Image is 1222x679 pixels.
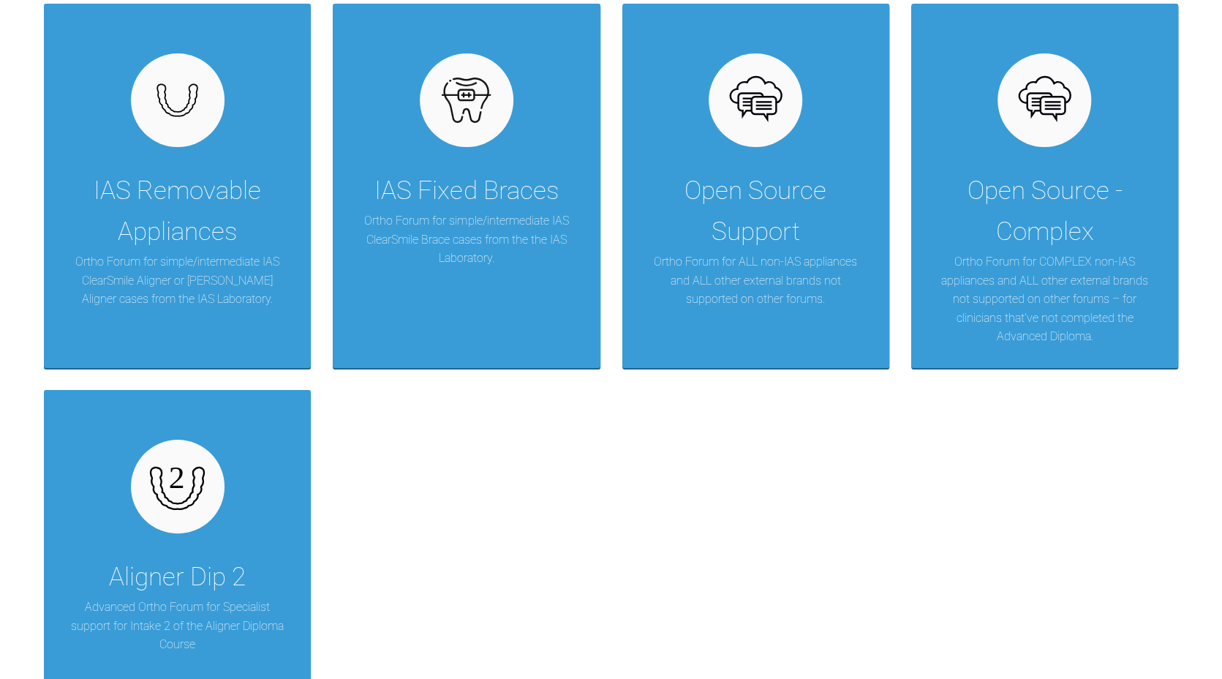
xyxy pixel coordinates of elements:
[933,252,1156,346] p: Ortho Forum for COMPLEX non-IAS appliances and ALL other external brands not supported on other f...
[933,170,1156,252] div: Open Source - Complex
[911,4,1178,368] a: Open Source - ComplexOrtho Forum for COMPLEX non-IAS appliances and ALL other external brands not...
[374,170,558,211] div: IAS Fixed Braces
[149,459,205,515] img: aligner-diploma-2.b6fe054d.svg
[66,252,289,309] p: Ortho Forum for simple/intermediate IAS ClearSmile Aligner or [PERSON_NAME] Aligner cases from th...
[66,170,289,252] div: IAS Removable Appliances
[728,72,784,129] img: opensource.6e495855.svg
[1017,72,1073,129] img: opensource.6e495855.svg
[66,598,289,654] p: Advanced Ortho Forum for Specialist support for Intake 2 of the Aligner Diploma Course
[333,4,600,368] a: IAS Fixed BracesOrtho Forum for simple/intermediate IAS ClearSmile Brace cases from the the IAS L...
[109,557,246,598] div: Aligner Dip 2
[149,79,205,121] img: removables.927eaa4e.svg
[355,211,578,268] p: Ortho Forum for simple/intermediate IAS ClearSmile Brace cases from the the IAS Laboratory.
[438,72,494,129] img: fixed.9f4e6236.svg
[44,4,311,368] a: IAS Removable AppliancesOrtho Forum for simple/intermediate IAS ClearSmile Aligner or [PERSON_NAM...
[644,170,867,252] div: Open Source Support
[644,252,867,309] p: Ortho Forum for ALL non-IAS appliances and ALL other external brands not supported on other forums.
[622,4,889,368] a: Open Source SupportOrtho Forum for ALL non-IAS appliances and ALL other external brands not suppo...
